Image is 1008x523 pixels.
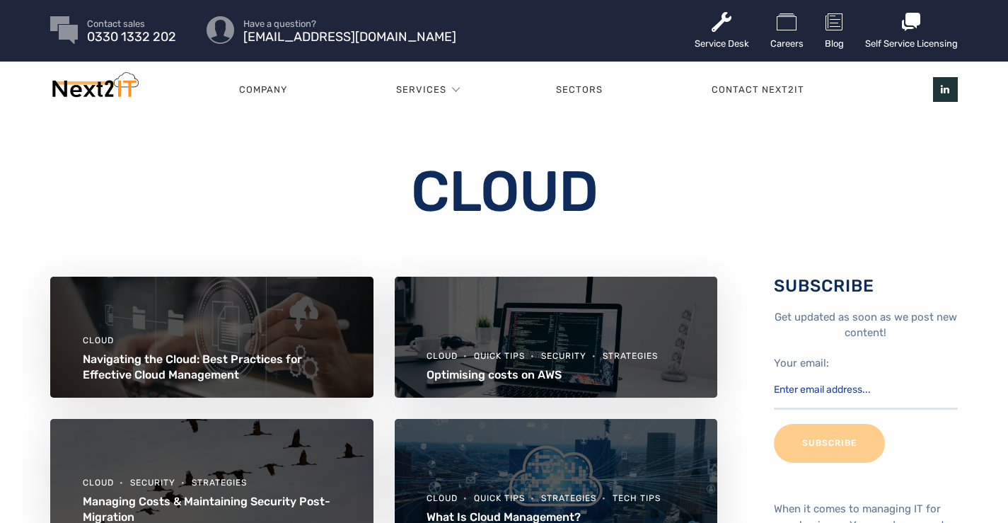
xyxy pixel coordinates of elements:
[184,69,342,111] a: Company
[83,478,127,488] a: Cloud
[87,19,176,28] span: Contact sales
[87,33,176,42] span: 0330 1332 202
[541,493,610,503] a: Strategies
[130,478,189,488] a: Security
[243,19,456,42] a: Have a question? [EMAIL_ADDRESS][DOMAIN_NAME]
[192,478,247,488] a: Strategies
[541,351,600,361] a: Security
[427,351,471,361] a: Cloud
[396,69,446,111] a: Services
[774,309,958,341] p: Get updated as soon as we post new content!
[395,277,717,398] img: christopher-gower-m_HRfLhgABo-unsplash
[83,352,302,381] a: Navigating the Cloud: Best Practices for Effective Cloud Management
[427,368,562,381] a: Optimising costs on AWS
[50,72,139,104] img: Next2IT
[87,19,176,42] a: Contact sales 0330 1332 202
[474,493,538,503] a: Quick Tips
[427,493,471,503] a: Cloud
[502,69,658,111] a: Sectors
[50,277,373,398] img: Businessman using a computer to document management concept, online documentation database and di...
[243,33,456,42] span: [EMAIL_ADDRESS][DOMAIN_NAME]
[774,277,958,295] h3: Subscribe
[774,424,885,463] input: Subscribe
[613,493,661,503] a: Tech Tips
[243,19,456,28] span: Have a question?
[657,69,859,111] a: Contact Next2IT
[474,351,538,361] a: Quick Tips
[83,335,114,345] a: Cloud
[277,163,731,220] h1: Cloud
[774,357,829,369] label: Your email:
[603,351,658,361] a: Strategies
